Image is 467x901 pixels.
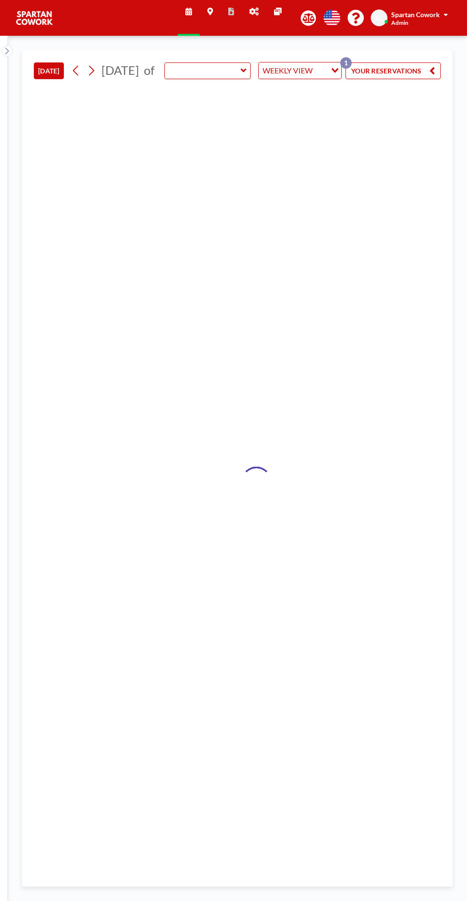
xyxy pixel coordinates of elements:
[15,9,53,28] img: organization-logo
[391,10,440,19] span: Spartan Cowork
[144,63,154,78] span: of
[345,62,441,79] button: YOUR RESERVATIONS1
[375,14,383,22] span: SC
[261,64,315,77] span: WEEKLY VIEW
[102,63,139,77] span: [DATE]
[34,62,64,79] button: [DATE]
[315,64,325,77] input: Search for option
[391,19,408,26] span: Admin
[259,62,341,79] div: Search for option
[340,57,352,69] p: 1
